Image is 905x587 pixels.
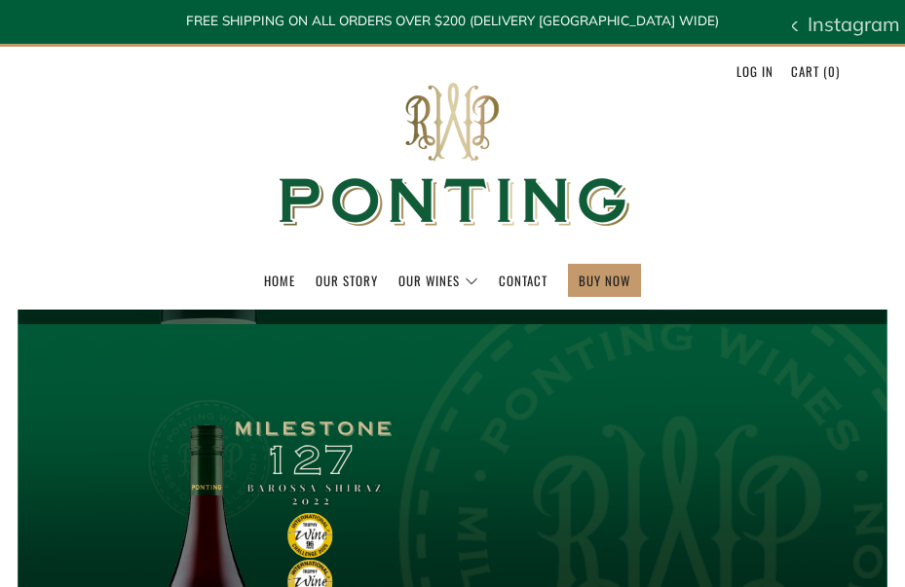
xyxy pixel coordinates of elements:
img: Ponting Wines [258,47,648,264]
a: Cart (0) [791,55,840,87]
span: Instagram [808,12,900,36]
a: BUY NOW [579,265,630,296]
a: Log in [736,55,773,87]
a: Our Wines [398,265,478,296]
span: 0 [828,61,836,81]
a: Home [264,265,295,296]
a: Our Story [316,265,378,296]
a: Contact [499,265,547,296]
a: Instagram [808,5,900,44]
